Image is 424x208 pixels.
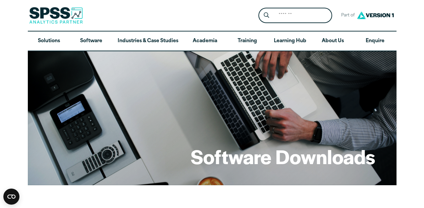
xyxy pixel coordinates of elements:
[268,31,312,51] a: Learning Hub
[29,7,83,24] img: SPSS Analytics Partner
[260,9,272,22] button: Search magnifying glass icon
[355,9,396,21] img: Version1 Logo
[3,189,19,205] button: Open CMP widget
[28,31,70,51] a: Solutions
[226,31,268,51] a: Training
[354,31,396,51] a: Enquire
[258,8,332,23] form: Site Header Search Form
[184,31,226,51] a: Academia
[112,31,184,51] a: Industries & Case Studies
[338,11,355,20] span: Part of
[264,12,269,18] svg: Search magnifying glass icon
[28,31,397,51] nav: Desktop version of site main menu
[191,143,375,169] h1: Software Downloads
[70,31,112,51] a: Software
[312,31,354,51] a: About Us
